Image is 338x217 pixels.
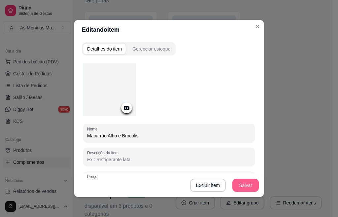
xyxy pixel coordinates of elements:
input: Descrição do item [87,156,251,163]
button: Salvar [232,179,259,192]
div: Gerenciar estoque [132,46,170,52]
label: Preço [87,174,100,179]
header: Editando item [74,20,264,40]
label: Descrição do item [87,150,121,156]
button: Excluir item [190,179,226,192]
button: Close [252,21,263,32]
div: complement-group [82,42,256,55]
label: Nome [87,126,100,132]
div: Detalhes do item [87,46,122,52]
input: Nome [87,132,251,139]
div: complement-group [82,42,176,55]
